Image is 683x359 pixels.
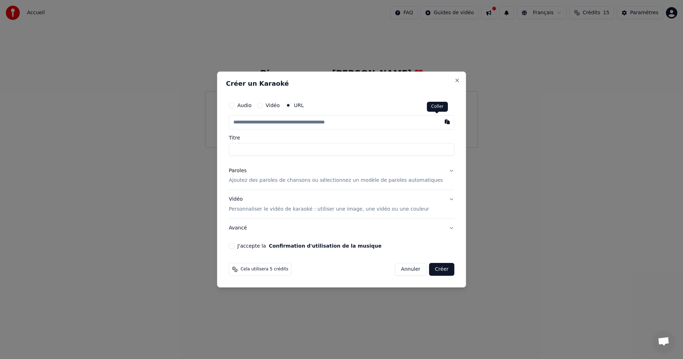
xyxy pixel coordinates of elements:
[229,206,429,213] p: Personnaliser le vidéo de karaoké : utiliser une image, une vidéo ou une couleur
[266,103,280,108] label: Vidéo
[294,103,304,108] label: URL
[237,103,252,108] label: Audio
[229,190,454,219] button: VidéoPersonnaliser le vidéo de karaoké : utiliser une image, une vidéo ou une couleur
[229,167,247,174] div: Paroles
[429,263,454,276] button: Créer
[427,102,448,112] div: Coller
[237,243,381,248] label: J'accepte la
[229,135,454,140] label: Titre
[226,80,457,87] h2: Créer un Karaoké
[229,196,429,213] div: Vidéo
[269,243,382,248] button: J'accepte la
[229,162,454,190] button: ParolesAjoutez des paroles de chansons ou sélectionnez un modèle de paroles automatiques
[229,219,454,237] button: Avancé
[395,263,426,276] button: Annuler
[240,266,288,272] span: Cela utilisera 5 crédits
[229,177,443,184] p: Ajoutez des paroles de chansons ou sélectionnez un modèle de paroles automatiques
